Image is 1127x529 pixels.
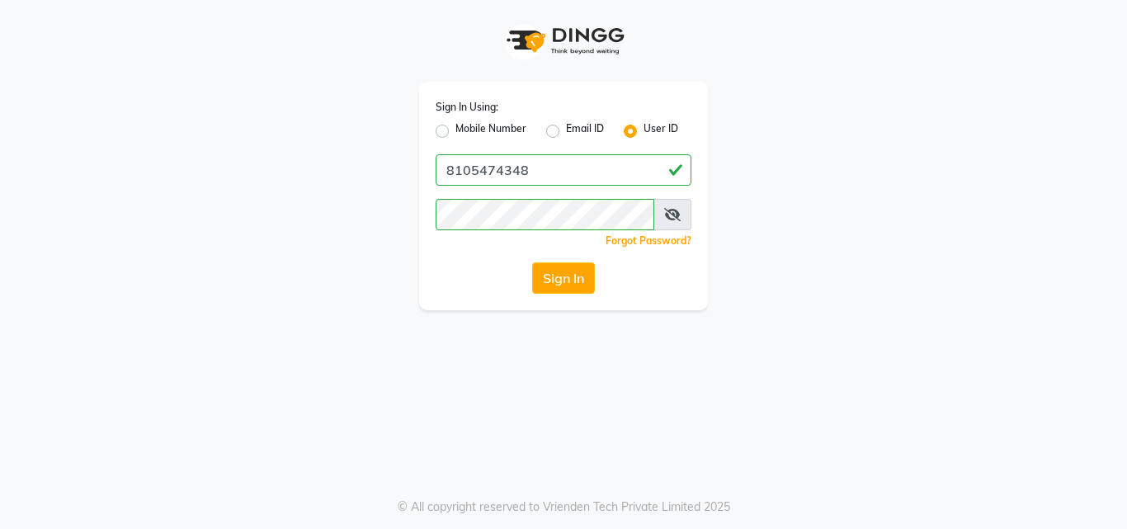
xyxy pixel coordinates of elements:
input: Username [436,154,691,186]
img: logo1.svg [497,17,630,65]
a: Forgot Password? [606,234,691,247]
label: Mobile Number [455,121,526,141]
label: Sign In Using: [436,100,498,115]
label: Email ID [566,121,604,141]
button: Sign In [532,262,595,294]
input: Username [436,199,654,230]
label: User ID [644,121,678,141]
